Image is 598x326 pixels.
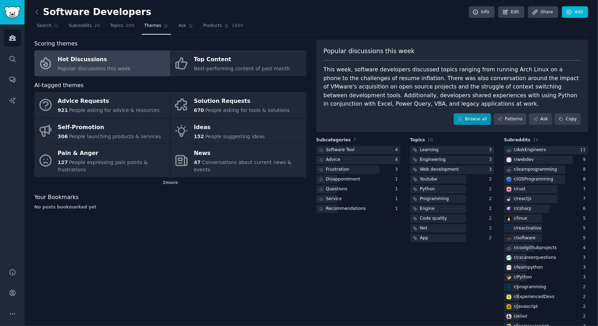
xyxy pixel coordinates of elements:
[353,137,356,142] span: 7
[504,273,588,282] a: Pythonr/Python3
[420,225,428,232] div: Net
[326,147,355,153] div: Software Tool
[489,176,494,183] div: 2
[410,146,494,155] a: Learning3
[326,186,348,192] div: Questions
[110,23,123,29] span: Topics
[94,23,100,29] span: 26
[34,177,307,189] div: 2 more
[420,215,447,222] div: Code quality
[507,275,511,280] img: Python
[171,92,307,118] a: Solution Requests670People asking for tools & solutions
[58,96,160,107] div: Advice Requests
[504,156,588,164] a: webdevr/webdev9
[66,20,103,35] a: Subreddits26
[37,23,51,29] span: Search
[420,235,428,241] div: App
[58,66,131,71] span: Popular discussions this week
[410,224,494,233] a: Net2
[316,146,400,155] a: Software Tool4
[504,263,588,272] a: learnpythonr/learnpython3
[504,234,588,243] a: softwarer/software5
[324,65,581,108] div: This week, software developers discussed topics ranging from running Arch Linux on a phone to the...
[489,215,494,222] div: 2
[34,40,77,48] span: Scoring themes
[507,206,511,211] img: csharp
[514,245,557,251] div: r/ coolgithubprojects
[326,166,349,173] div: Frustration
[504,224,588,233] a: reactnativer/reactnative5
[507,216,511,221] img: linux
[514,176,554,183] div: r/ iOSProgramming
[34,204,307,211] div: No posts bookmarked yet
[489,206,494,212] div: 2
[580,147,588,153] div: 11
[316,205,400,213] a: Recommendations1
[34,50,170,76] a: Hot DiscussionsPopular discussions this week
[205,107,290,113] span: People asking for tools & solutions
[125,23,135,29] span: 200
[555,113,581,125] button: Copy
[583,274,588,281] div: 3
[58,54,131,65] div: Hot Discussions
[326,196,342,202] div: Service
[507,304,511,309] img: javascript
[489,225,494,232] div: 2
[108,20,137,35] a: Topics200
[395,186,400,192] div: 1
[232,23,243,29] span: 1600
[58,107,68,113] span: 921
[583,284,588,290] div: 2
[58,160,68,165] span: 127
[194,122,264,133] div: Ideas
[454,113,491,125] a: Browse all
[194,160,200,165] span: 47
[194,54,290,65] div: Top Content
[324,47,415,56] span: Popular discussions this week
[34,81,84,90] span: AI-tagged themes
[489,157,494,163] div: 3
[583,186,588,192] div: 7
[504,165,588,174] a: r/learnprogramming8
[514,274,532,281] div: r/ Python
[514,215,528,222] div: r/ linux
[395,196,400,202] div: 1
[194,148,303,159] div: News
[171,144,307,177] a: News47Conversations about current news & events
[514,235,536,241] div: r/ software
[34,20,61,35] a: Search
[420,176,437,183] div: Youtube
[410,214,494,223] a: Code quality2
[504,195,588,204] a: reactjsr/reactjs7
[583,313,588,320] div: 2
[504,312,588,321] a: elixirr/elixir2
[489,235,494,241] div: 2
[4,6,20,19] img: GummySearch logo
[142,20,171,35] a: Themes
[178,23,186,29] span: Ask
[395,157,400,163] div: 4
[514,313,528,320] div: r/ elixir
[194,160,291,172] span: Conversations about current news & events
[514,147,546,153] div: r/ AskEngineers
[498,6,524,18] a: Edit
[420,166,459,173] div: Web development
[514,294,555,300] div: r/ ExperiencedDevs
[583,215,588,222] div: 5
[583,166,588,173] div: 8
[316,185,400,194] a: Questions1
[507,236,511,241] img: software
[583,304,588,310] div: 2
[420,157,446,163] div: Engineering
[34,118,170,144] a: Self-Promotion306People launching products & services
[489,147,494,153] div: 3
[469,6,495,18] a: Info
[514,225,542,232] div: r/ reactnative
[507,177,511,182] img: iOSProgramming
[514,284,546,290] div: r/ programming
[507,197,511,201] img: reactjs
[514,255,556,261] div: r/ cscareerquestions
[489,166,494,173] div: 3
[507,255,511,260] img: cscareerquestions
[34,144,170,177] a: Pain & Anger127People expressing pain points & frustrations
